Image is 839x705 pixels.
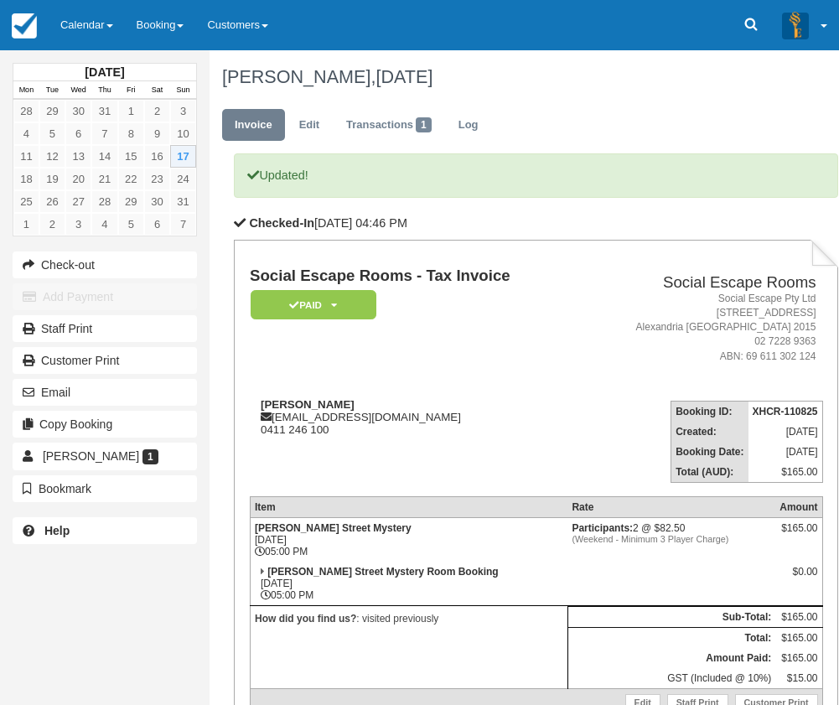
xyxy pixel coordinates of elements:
[13,475,197,502] button: Bookmark
[250,517,567,562] td: [DATE] 05:00 PM
[118,168,144,190] a: 22
[671,442,748,462] th: Booking Date:
[567,668,775,689] td: GST (Included @ 10%)
[13,315,197,342] a: Staff Print
[375,66,432,87] span: [DATE]
[671,462,748,483] th: Total (AUD):
[446,109,491,142] a: Log
[572,534,771,544] em: (Weekend - Minimum 3 Player Charge)
[782,12,809,39] img: A3
[775,668,822,689] td: $15.00
[39,168,65,190] a: 19
[170,190,196,213] a: 31
[261,398,355,411] strong: [PERSON_NAME]
[572,522,633,534] strong: Participants
[671,422,748,442] th: Created:
[91,168,117,190] a: 21
[44,524,70,537] b: Help
[142,449,158,464] span: 1
[13,168,39,190] a: 18
[13,283,197,310] button: Add Payment
[39,81,65,100] th: Tue
[170,145,196,168] a: 17
[144,213,170,236] a: 6
[170,122,196,145] a: 10
[748,422,823,442] td: [DATE]
[170,81,196,100] th: Sun
[13,251,197,278] button: Check-out
[39,213,65,236] a: 2
[567,606,775,627] th: Sub-Total:
[222,67,826,87] h1: [PERSON_NAME],
[13,81,39,100] th: Mon
[118,145,144,168] a: 15
[170,168,196,190] a: 24
[144,122,170,145] a: 9
[753,406,818,417] strong: XHCR-110825
[775,627,822,648] td: $165.00
[13,122,39,145] a: 4
[13,347,197,374] a: Customer Print
[13,411,197,438] button: Copy Booking
[255,522,412,534] strong: [PERSON_NAME] Street Mystery
[255,613,356,625] strong: How did you find us?
[748,442,823,462] td: [DATE]
[39,122,65,145] a: 5
[91,100,117,122] a: 31
[222,109,285,142] a: Invoice
[65,100,91,122] a: 30
[65,168,91,190] a: 20
[251,290,376,319] em: Paid
[12,13,37,39] img: checkfront-main-nav-mini-logo.png
[250,398,578,436] div: [EMAIL_ADDRESS][DOMAIN_NAME] 0411 246 100
[567,648,775,668] th: Amount Paid:
[13,443,197,469] a: [PERSON_NAME] 1
[39,190,65,213] a: 26
[13,190,39,213] a: 25
[250,289,370,320] a: Paid
[779,566,817,591] div: $0.00
[585,274,816,292] h2: Social Escape Rooms
[267,566,498,578] strong: [PERSON_NAME] Street Mystery Room Booking
[567,517,775,562] td: 2 @ $82.50
[91,190,117,213] a: 28
[13,100,39,122] a: 28
[567,496,775,517] th: Rate
[250,562,567,606] td: [DATE] 05:00 PM
[118,122,144,145] a: 8
[91,145,117,168] a: 14
[567,627,775,648] th: Total:
[65,81,91,100] th: Wed
[170,213,196,236] a: 7
[144,145,170,168] a: 16
[13,213,39,236] a: 1
[255,610,563,627] p: : visited previously
[65,190,91,213] a: 27
[775,648,822,668] td: $165.00
[91,213,117,236] a: 4
[13,517,197,544] a: Help
[118,100,144,122] a: 1
[65,213,91,236] a: 3
[249,216,314,230] b: Checked-In
[144,168,170,190] a: 23
[144,81,170,100] th: Sat
[250,267,578,285] h1: Social Escape Rooms - Tax Invoice
[779,522,817,547] div: $165.00
[39,100,65,122] a: 29
[585,292,816,364] address: Social Escape Pty Ltd [STREET_ADDRESS] Alexandria [GEOGRAPHIC_DATA] 2015 02 7228 9363 ABN: 69 611...
[775,606,822,627] td: $165.00
[250,496,567,517] th: Item
[671,401,748,422] th: Booking ID:
[416,117,432,132] span: 1
[775,496,822,517] th: Amount
[43,449,139,463] span: [PERSON_NAME]
[748,462,823,483] td: $165.00
[118,213,144,236] a: 5
[13,145,39,168] a: 11
[65,145,91,168] a: 13
[39,145,65,168] a: 12
[91,81,117,100] th: Thu
[144,190,170,213] a: 30
[118,81,144,100] th: Fri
